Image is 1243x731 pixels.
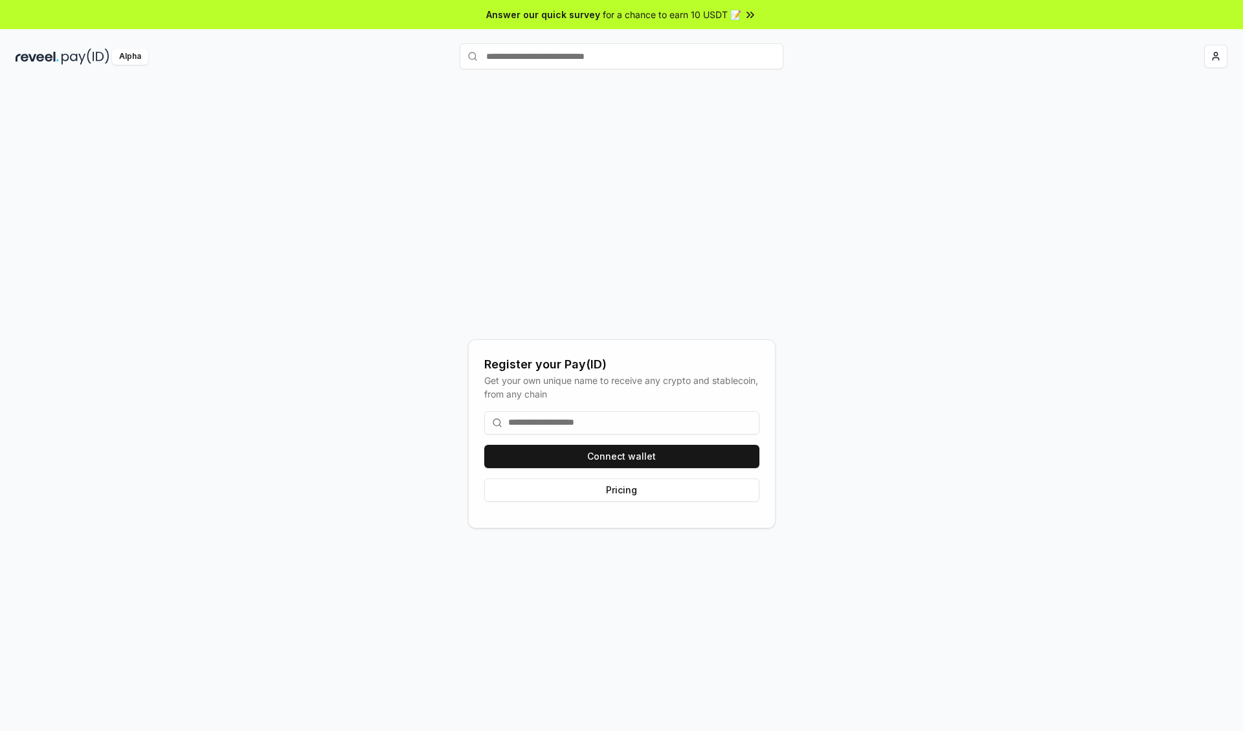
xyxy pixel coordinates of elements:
span: Answer our quick survey [486,8,600,21]
img: reveel_dark [16,49,59,65]
img: pay_id [62,49,109,65]
div: Register your Pay(ID) [484,355,759,374]
div: Get your own unique name to receive any crypto and stablecoin, from any chain [484,374,759,401]
button: Pricing [484,478,759,502]
span: for a chance to earn 10 USDT 📝 [603,8,741,21]
div: Alpha [112,49,148,65]
button: Connect wallet [484,445,759,468]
